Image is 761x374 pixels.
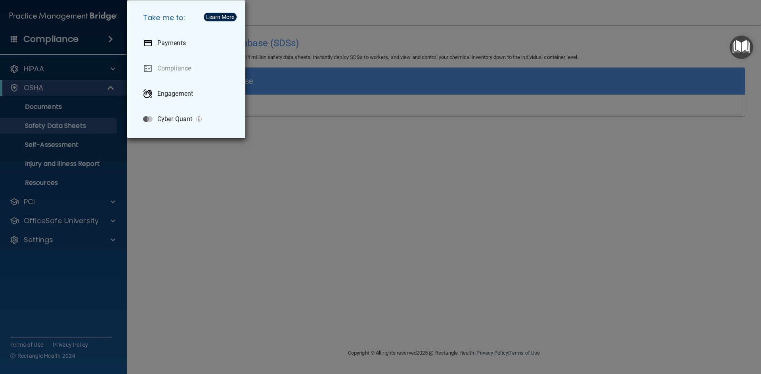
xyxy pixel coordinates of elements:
a: Cyber Quant [137,108,239,130]
a: Engagement [137,83,239,105]
button: Open Resource Center [730,36,753,59]
a: Payments [137,32,239,54]
div: Learn More [206,14,234,20]
a: Compliance [137,57,239,80]
h5: Take me to: [137,7,239,29]
p: Engagement [157,90,193,98]
p: Payments [157,39,186,47]
button: Learn More [204,13,237,21]
p: Cyber Quant [157,115,192,123]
